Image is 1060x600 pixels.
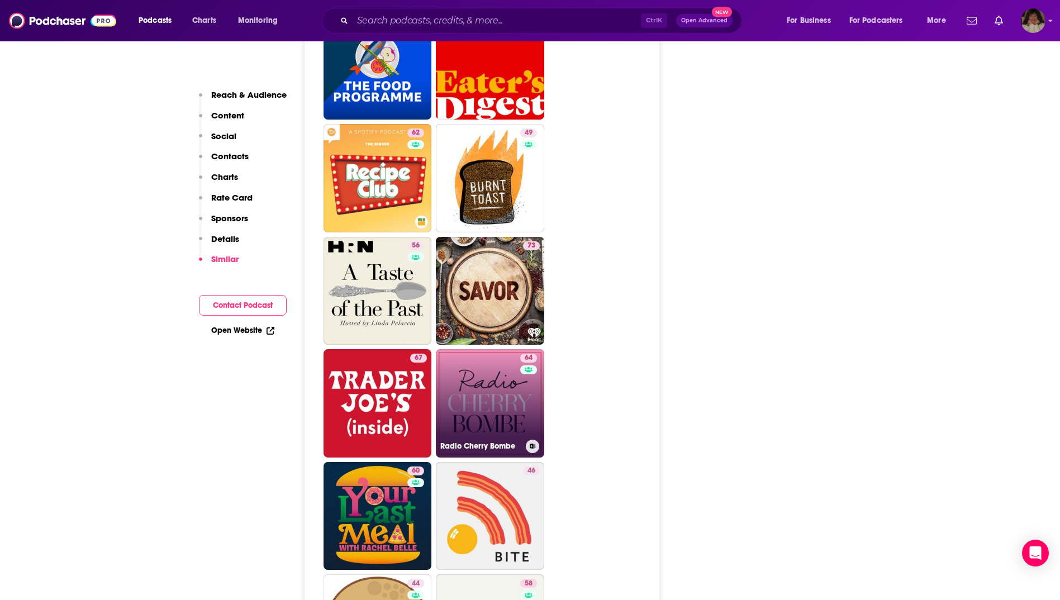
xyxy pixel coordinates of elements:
p: Content [211,110,244,121]
span: 62 [412,127,420,139]
p: Social [211,131,236,141]
a: 44 [407,579,424,588]
button: Similar [199,254,239,274]
a: 58 [520,579,537,588]
button: Open AdvancedNew [676,14,733,27]
span: Podcasts [139,13,172,28]
span: 56 [412,240,420,251]
h3: Radio Cherry Bombe [440,441,521,451]
span: For Podcasters [849,13,903,28]
span: Charts [192,13,216,28]
p: Rate Card [211,192,253,203]
p: Details [211,234,239,244]
span: For Business [787,13,831,28]
img: Podchaser - Follow, Share and Rate Podcasts [9,10,116,31]
a: 62 [407,128,424,137]
a: Show notifications dropdown [990,11,1007,30]
button: open menu [919,12,960,30]
button: Sponsors [199,213,248,234]
a: 64 [520,354,537,363]
a: Charts [185,12,223,30]
span: 73 [527,240,535,251]
span: 44 [412,578,420,589]
button: Details [199,234,239,254]
a: 73 [523,241,540,250]
a: 64Radio Cherry Bombe [436,349,544,458]
button: open menu [230,12,292,30]
a: 60 [324,462,432,570]
a: 46 [523,466,540,475]
p: Similar [211,254,239,264]
span: 46 [527,465,535,477]
a: 73 [436,237,544,345]
button: Contact Podcast [199,295,287,316]
a: 62 [324,124,432,232]
span: New [712,7,732,17]
button: open menu [842,12,919,30]
a: 60 [407,466,424,475]
span: Open Advanced [681,18,728,23]
button: open menu [131,12,186,30]
span: Logged in as angelport [1021,8,1045,33]
button: Reach & Audience [199,89,287,110]
span: 67 [415,353,422,364]
a: Show notifications dropdown [962,11,981,30]
button: Show profile menu [1021,8,1045,33]
a: 49 [436,124,544,232]
a: 49 [520,128,537,137]
a: 56 [407,241,424,250]
span: More [927,13,946,28]
a: 67 [324,349,432,458]
a: 76 [324,11,432,120]
span: Monitoring [238,13,278,28]
a: 56 [324,237,432,345]
div: Search podcasts, credits, & more... [332,8,753,34]
button: Rate Card [199,192,253,213]
button: Content [199,110,244,131]
a: 67 [410,354,427,363]
span: 58 [525,578,533,589]
button: open menu [779,12,845,30]
a: Open Website [211,326,274,335]
p: Charts [211,172,238,182]
button: Contacts [199,151,249,172]
input: Search podcasts, credits, & more... [353,12,641,30]
p: Reach & Audience [211,89,287,100]
a: 46 [436,462,544,570]
span: 64 [525,353,533,364]
p: Sponsors [211,213,248,223]
button: Charts [199,172,238,192]
button: Social [199,131,236,151]
p: Contacts [211,151,249,161]
img: User Profile [1021,8,1045,33]
span: 60 [412,465,420,477]
div: Open Intercom Messenger [1022,540,1049,566]
span: Ctrl K [641,13,667,28]
span: 49 [525,127,533,139]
